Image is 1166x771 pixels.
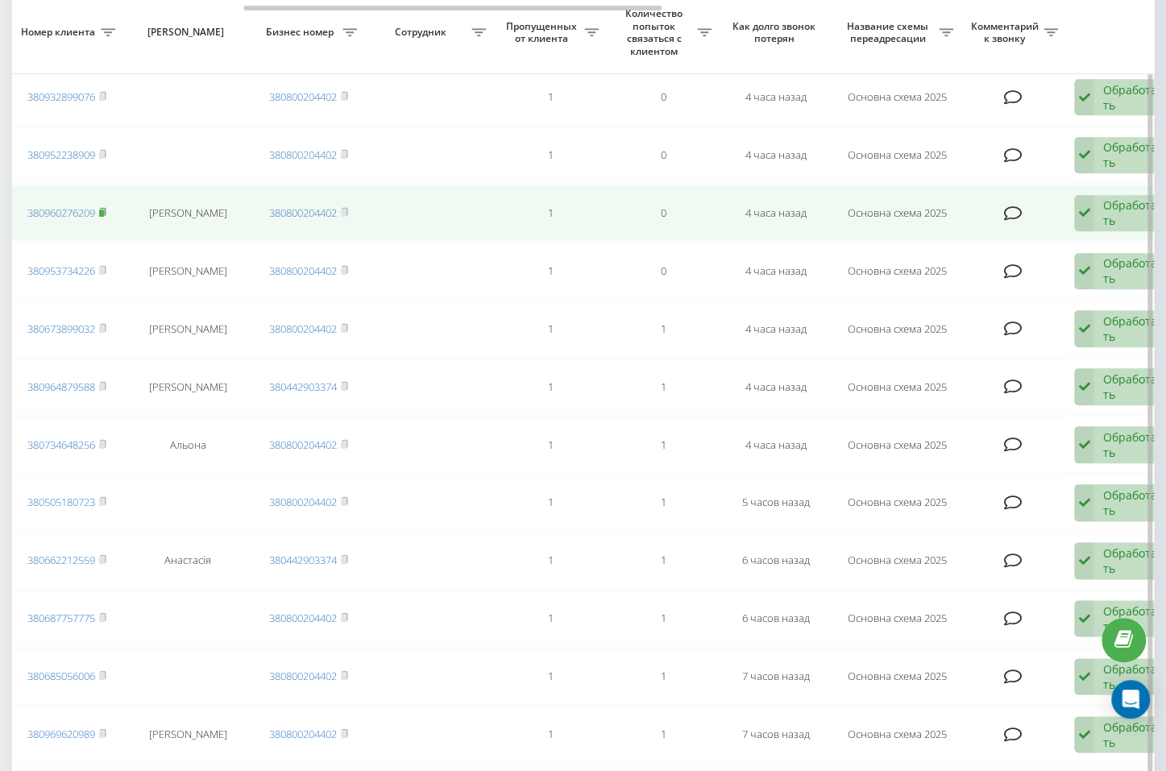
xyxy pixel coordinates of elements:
[19,26,101,39] span: Номер клиента
[607,301,720,356] td: 1
[27,553,95,567] a: 380662212559
[494,591,607,646] td: 1
[720,359,832,414] td: 4 часа назад
[494,127,607,182] td: 1
[27,321,95,336] a: 380673899032
[123,707,252,762] td: [PERSON_NAME]
[720,649,832,704] td: 7 часов назад
[27,205,95,220] a: 380960276209
[720,301,832,356] td: 4 часа назад
[607,591,720,646] td: 1
[269,321,337,336] a: 380800204402
[1102,313,1158,344] div: Обработать
[720,591,832,646] td: 6 часов назад
[123,301,252,356] td: [PERSON_NAME]
[494,243,607,298] td: 1
[260,26,342,39] span: Бизнес номер
[832,359,961,414] td: Основна схема 2025
[373,26,471,39] span: Сотрудник
[27,495,95,509] a: 380505180723
[1102,429,1158,460] div: Обработать
[832,417,961,472] td: Основна схема 2025
[1102,545,1158,576] div: Обработать
[269,553,337,567] a: 380442903374
[494,533,607,588] td: 1
[832,243,961,298] td: Основна схема 2025
[607,417,720,472] td: 1
[494,185,607,240] td: 1
[615,7,697,57] span: Количество попыток связаться с клиентом
[494,707,607,762] td: 1
[607,185,720,240] td: 0
[27,379,95,394] a: 380964879588
[607,127,720,182] td: 0
[840,20,939,45] span: Название схемы переадресации
[832,533,961,588] td: Основна схема 2025
[269,669,337,683] a: 380800204402
[607,649,720,704] td: 1
[502,20,584,45] span: Пропущенных от клиента
[1111,680,1150,719] div: Open Intercom Messenger
[1102,719,1158,750] div: Обработать
[720,185,832,240] td: 4 часа назад
[269,495,337,509] a: 380800204402
[269,147,337,162] a: 380800204402
[720,70,832,125] td: 4 часа назад
[1102,371,1158,402] div: Обработать
[607,707,720,762] td: 1
[832,301,961,356] td: Основна схема 2025
[494,359,607,414] td: 1
[832,649,961,704] td: Основна схема 2025
[1102,139,1158,170] div: Обработать
[607,70,720,125] td: 0
[27,437,95,452] a: 380734648256
[720,417,832,472] td: 4 часа назад
[269,263,337,278] a: 380800204402
[494,301,607,356] td: 1
[27,727,95,741] a: 380969620989
[27,611,95,625] a: 380687757775
[969,20,1044,45] span: Комментарий к звонку
[720,127,832,182] td: 4 часа назад
[832,475,961,530] td: Основна схема 2025
[1102,82,1158,113] div: Обработать
[494,475,607,530] td: 1
[269,89,337,104] a: 380800204402
[1102,255,1158,286] div: Обработать
[123,243,252,298] td: [PERSON_NAME]
[720,533,832,588] td: 6 часов назад
[607,359,720,414] td: 1
[1102,197,1158,228] div: Обработать
[494,70,607,125] td: 1
[494,417,607,472] td: 1
[607,533,720,588] td: 1
[27,147,95,162] a: 380952238909
[137,26,239,39] span: [PERSON_NAME]
[607,475,720,530] td: 1
[269,437,337,452] a: 380800204402
[27,669,95,683] a: 380685056006
[832,185,961,240] td: Основна схема 2025
[269,611,337,625] a: 380800204402
[27,263,95,278] a: 380953734226
[269,379,337,394] a: 380442903374
[123,185,252,240] td: [PERSON_NAME]
[269,727,337,741] a: 380800204402
[123,417,252,472] td: Альона
[607,243,720,298] td: 0
[123,359,252,414] td: [PERSON_NAME]
[27,89,95,104] a: 380932899076
[1102,661,1158,692] div: Обработать
[832,127,961,182] td: Основна схема 2025
[832,591,961,646] td: Основна схема 2025
[494,649,607,704] td: 1
[832,707,961,762] td: Основна схема 2025
[1102,603,1158,634] div: Обработать
[720,475,832,530] td: 5 часов назад
[123,533,252,588] td: Анастасія
[720,707,832,762] td: 7 часов назад
[269,205,337,220] a: 380800204402
[720,243,832,298] td: 4 часа назад
[1102,487,1158,518] div: Обработать
[732,20,820,45] span: Как долго звонок потерян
